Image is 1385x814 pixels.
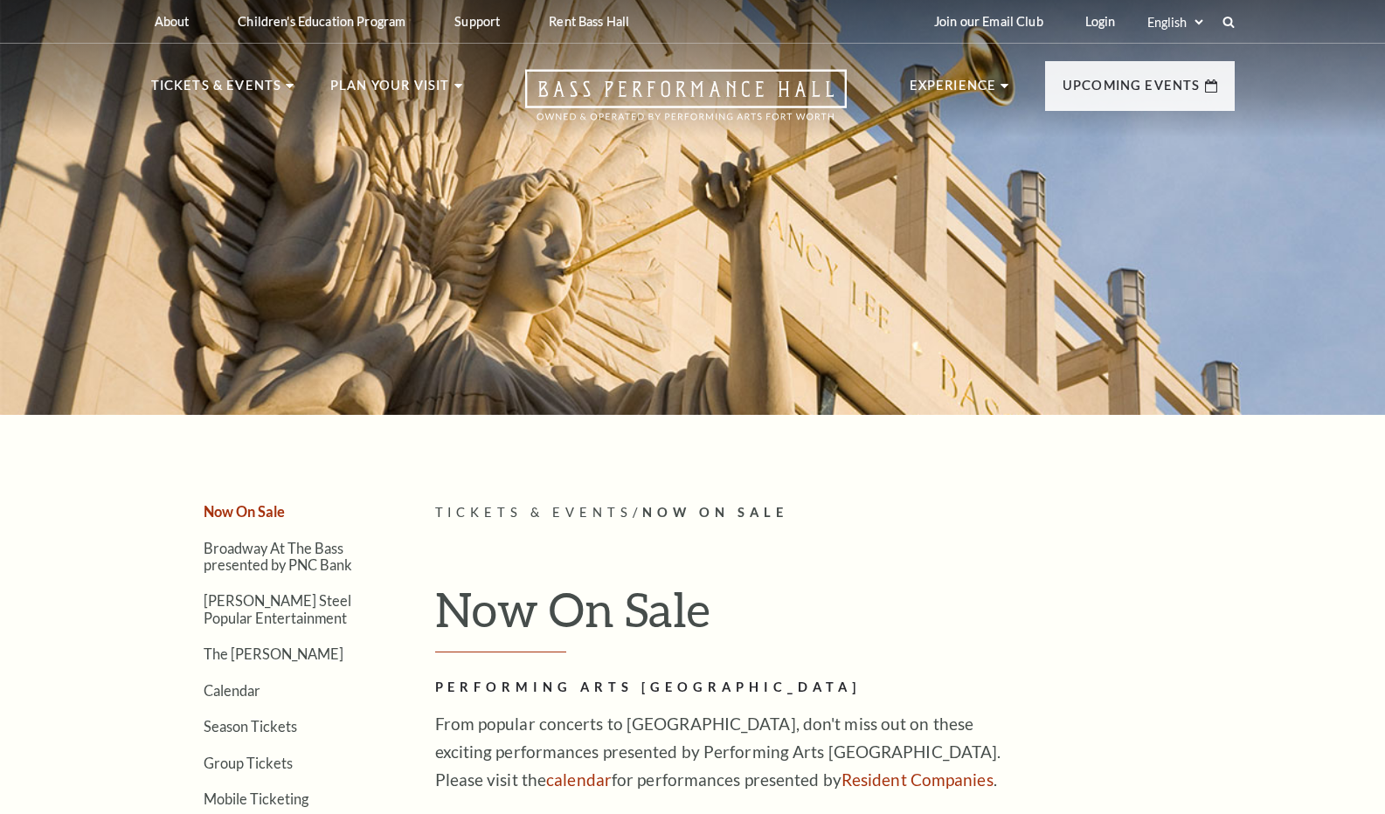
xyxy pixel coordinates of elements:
[435,710,1003,794] p: From popular concerts to [GEOGRAPHIC_DATA], don't miss out on these exciting performances present...
[204,718,297,735] a: Season Tickets
[435,502,1235,524] p: /
[204,540,352,573] a: Broadway At The Bass presented by PNC Bank
[549,14,629,29] p: Rent Bass Hall
[238,14,405,29] p: Children's Education Program
[435,677,1003,699] h2: Performing Arts [GEOGRAPHIC_DATA]
[642,505,788,520] span: Now On Sale
[546,769,612,790] a: calendar
[204,790,308,807] a: Mobile Ticketing
[204,503,285,520] a: Now On Sale
[435,581,1235,652] h1: Now On Sale
[1063,75,1201,107] p: Upcoming Events
[155,14,190,29] p: About
[204,755,293,771] a: Group Tickets
[330,75,450,107] p: Plan Your Visit
[841,769,994,790] a: Resident Companies
[435,505,634,520] span: Tickets & Events
[151,75,282,107] p: Tickets & Events
[454,14,500,29] p: Support
[204,682,260,699] a: Calendar
[910,75,997,107] p: Experience
[204,645,343,662] a: The [PERSON_NAME]
[204,592,351,625] a: [PERSON_NAME] Steel Popular Entertainment
[1144,14,1206,31] select: Select:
